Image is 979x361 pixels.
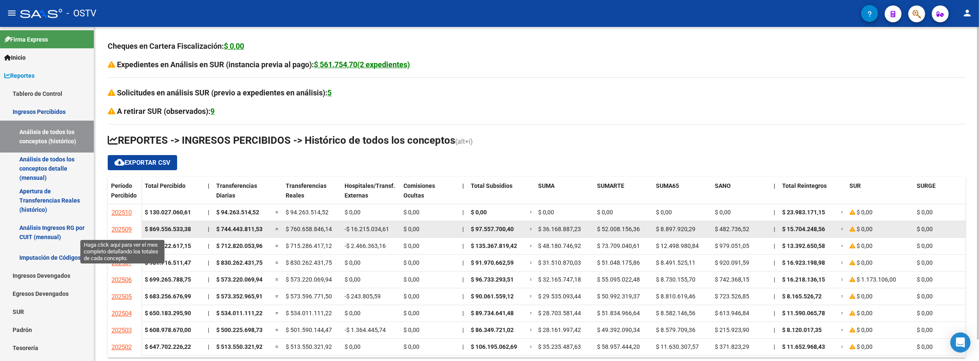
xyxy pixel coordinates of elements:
[208,343,209,350] span: |
[530,226,533,232] span: =
[208,259,209,266] span: |
[111,209,132,216] span: 202510
[782,259,825,266] span: $ 16.923.198,98
[538,242,581,249] span: $ 48.180.746,92
[530,293,533,300] span: =
[114,157,125,167] mat-icon: cloud_download
[471,293,514,300] span: $ 90.061.559,12
[917,327,933,333] span: $ 0,00
[530,310,533,316] span: =
[145,327,191,333] strong: $ 608.978.670,00
[653,177,711,212] datatable-header-cell: SUMA65
[597,276,640,283] span: $ 55.095.022,48
[4,35,48,44] span: Firma Express
[108,42,244,50] strong: Cheques en Cartera Fiscalización:
[917,259,933,266] span: $ 0,00
[145,293,191,300] strong: $ 683.256.676,99
[917,242,933,249] span: $ 0,00
[594,177,653,212] datatable-header-cell: SUMARTE
[403,242,419,249] span: $ 0,00
[857,310,873,316] span: $ 0,00
[111,310,132,317] span: 202504
[275,276,279,283] span: =
[715,226,749,232] span: $ 482.736,52
[4,71,34,80] span: Reportes
[538,327,581,333] span: $ 28.161.997,42
[782,276,825,283] span: $ 16.218.136,15
[471,242,517,249] span: $ 135.367.819,42
[208,276,209,283] span: |
[403,327,419,333] span: $ 0,00
[328,87,332,99] div: 5
[117,107,215,116] strong: A retirar SUR (observados):
[455,137,473,145] span: (alt+i)
[715,209,731,216] span: $ 0,00
[538,226,581,232] span: $ 36.168.887,23
[111,259,132,267] span: 202507
[111,242,132,250] span: 202508
[216,276,263,283] span: $ 573.220.069,94
[286,226,332,232] span: $ 760.658.846,14
[462,310,464,316] span: |
[345,182,395,199] span: Hospitales/Transf. Externas
[345,276,361,283] span: $ 0,00
[917,182,936,189] span: SURGE
[471,182,512,189] span: Total Subsidios
[656,276,695,283] span: $ 8.730.155,70
[462,343,464,350] span: |
[715,343,749,350] span: $ 371.823,29
[530,209,533,216] span: =
[715,293,749,300] span: $ 723.526,85
[917,226,933,232] span: $ 0,00
[846,177,913,212] datatable-header-cell: SUR
[216,226,263,232] span: $ 744.443.811,53
[471,343,517,350] span: $ 106.195.062,69
[857,293,873,300] span: $ 0,00
[462,276,464,283] span: |
[917,343,933,350] span: $ 0,00
[841,327,844,333] span: =
[275,242,279,249] span: =
[857,226,873,232] span: $ 0,00
[216,293,263,300] span: $ 573.352.965,91
[66,4,96,23] span: - OSTV
[471,226,514,232] span: $ 97.557.700,40
[108,177,141,212] datatable-header-cell: Período Percibido
[145,242,191,249] strong: $ 871.922.617,15
[314,59,410,71] div: $ 561.754,70(2 expedientes)
[530,242,533,249] span: =
[711,177,770,212] datatable-header-cell: SANO
[782,293,822,300] span: $ 8.165.526,72
[216,343,263,350] span: $ 513.550.321,92
[782,226,825,232] span: $ 15.704.248,56
[471,310,514,316] span: $ 89.734.641,48
[145,259,191,266] strong: $ 951.716.511,47
[216,259,263,266] span: $ 830.262.431,75
[857,209,873,216] span: $ 0,00
[841,209,844,216] span: =
[597,182,624,189] span: SUMARTE
[403,343,419,350] span: $ 0,00
[462,226,464,232] span: |
[535,177,594,212] datatable-header-cell: SUMA
[774,242,775,249] span: |
[782,242,825,249] span: $ 13.392.650,58
[774,226,775,232] span: |
[656,209,672,216] span: $ 0,00
[145,276,191,283] strong: $ 699.265.788,75
[224,40,244,52] div: $ 0,00
[286,293,332,300] span: $ 573.596.771,50
[857,343,873,350] span: $ 0,00
[530,276,533,283] span: =
[597,259,640,266] span: $ 51.048.175,86
[286,343,332,350] span: $ 513.550.321,92
[403,293,419,300] span: $ 0,00
[538,182,555,189] span: SUMA
[403,259,419,266] span: $ 0,00
[917,276,933,283] span: $ 0,00
[774,259,775,266] span: |
[857,327,873,333] span: $ 0,00
[782,209,825,216] span: $ 23.983.171,15
[275,343,279,350] span: =
[216,242,263,249] span: $ 712.820.053,96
